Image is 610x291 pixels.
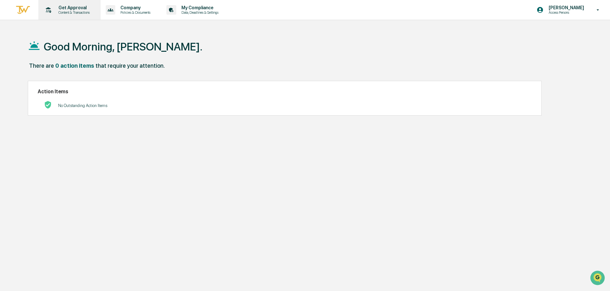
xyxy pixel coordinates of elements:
[4,90,43,102] a: 🔎Data Lookup
[176,10,222,15] p: Data, Deadlines & Settings
[58,103,107,108] p: No Outstanding Action Items
[53,10,93,15] p: Content & Transactions
[45,108,77,113] a: Powered byPylon
[46,81,51,86] div: 🗄️
[544,5,587,10] p: [PERSON_NAME]
[109,51,116,58] button: Start new chat
[6,49,18,60] img: 1746055101610-c473b297-6a78-478c-a979-82029cc54cd1
[544,10,587,15] p: Access Persons
[115,5,154,10] p: Company
[15,5,31,15] img: logo
[53,5,93,10] p: Get Approval
[4,78,44,89] a: 🖐️Preclearance
[13,93,40,99] span: Data Lookup
[115,10,154,15] p: Policies & Documents
[6,13,116,24] p: How can we help?
[6,93,11,98] div: 🔎
[55,62,94,69] div: 0 action items
[22,55,81,60] div: We're available if you need us!
[590,270,607,287] iframe: Open customer support
[6,81,11,86] div: 🖐️
[44,78,82,89] a: 🗄️Attestations
[22,49,105,55] div: Start new chat
[53,80,79,87] span: Attestations
[38,88,532,95] h2: Action Items
[176,5,222,10] p: My Compliance
[64,108,77,113] span: Pylon
[13,80,41,87] span: Preclearance
[44,40,202,53] h1: Good Morning, [PERSON_NAME].
[29,62,54,69] div: There are
[44,101,52,109] img: No Actions logo
[95,62,165,69] div: that require your attention.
